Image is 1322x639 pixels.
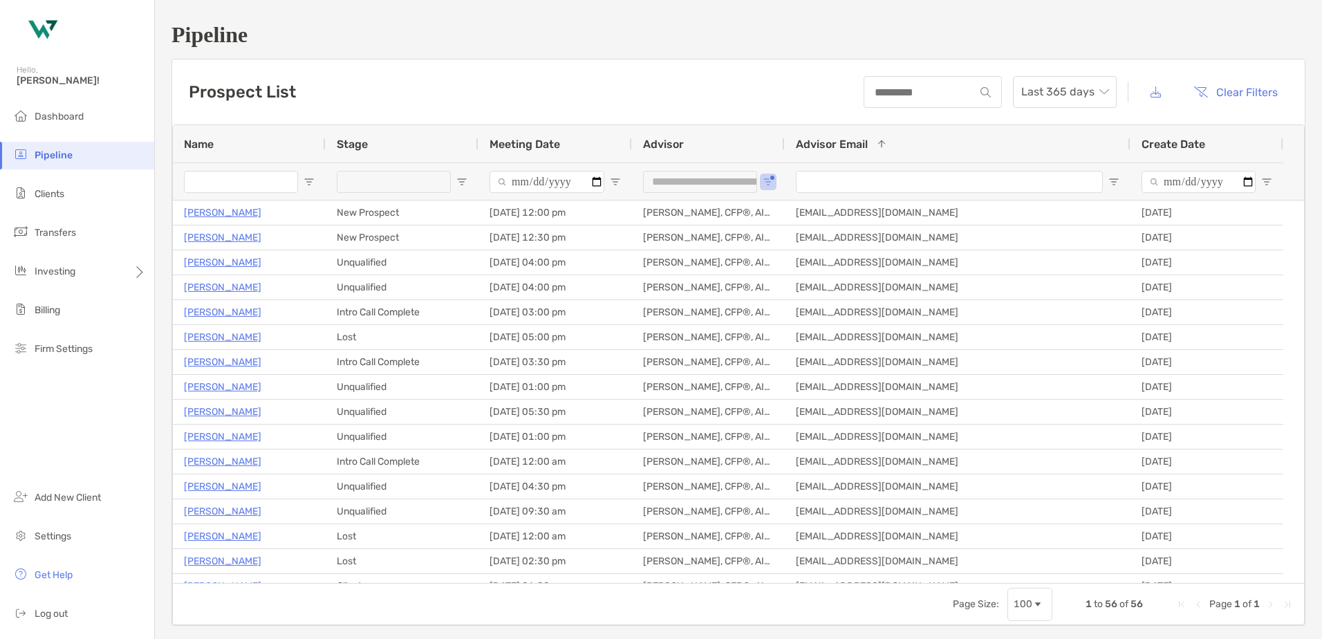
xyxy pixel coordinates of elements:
span: 1 [1234,598,1240,610]
span: to [1094,598,1103,610]
a: [PERSON_NAME] [184,453,261,470]
div: [DATE] [1130,325,1283,349]
div: First Page [1176,599,1187,610]
span: Investing [35,266,75,277]
a: [PERSON_NAME] [184,204,261,221]
div: Intro Call Complete [326,300,478,324]
div: [DATE] [1130,225,1283,250]
div: [DATE] 09:30 am [478,499,632,524]
div: [EMAIL_ADDRESS][DOMAIN_NAME] [785,201,1130,225]
div: Lost [326,524,478,548]
span: Clients [35,188,64,200]
div: [DATE] [1130,574,1283,598]
div: [EMAIL_ADDRESS][DOMAIN_NAME] [785,300,1130,324]
div: [EMAIL_ADDRESS][DOMAIN_NAME] [785,325,1130,349]
a: [PERSON_NAME] [184,328,261,346]
div: [DATE] 12:30 pm [478,225,632,250]
a: [PERSON_NAME] [184,353,261,371]
span: [PERSON_NAME]! [17,75,146,86]
span: Stage [337,138,368,151]
span: Dashboard [35,111,84,122]
div: [DATE] 05:30 pm [478,400,632,424]
div: Page Size: [953,598,999,610]
div: [PERSON_NAME], CFP®, AIF®, CPFA [632,225,785,250]
button: Open Filter Menu [456,176,467,187]
p: [PERSON_NAME] [184,304,261,321]
div: Unqualified [326,474,478,499]
p: [PERSON_NAME] [184,528,261,545]
a: [PERSON_NAME] [184,279,261,296]
span: Advisor [643,138,684,151]
div: [EMAIL_ADDRESS][DOMAIN_NAME] [785,375,1130,399]
span: Transfers [35,227,76,239]
div: [DATE] [1130,201,1283,225]
div: [DATE] 01:00 pm [478,425,632,449]
div: [EMAIL_ADDRESS][DOMAIN_NAME] [785,499,1130,524]
a: [PERSON_NAME] [184,478,261,495]
div: [DATE] 12:00 pm [478,201,632,225]
div: [PERSON_NAME], CFP®, AIF®, CPFA [632,549,785,573]
div: [DATE] [1130,549,1283,573]
div: [PERSON_NAME], CFP®, AIF®, CPFA [632,474,785,499]
div: 100 [1014,598,1032,610]
div: [EMAIL_ADDRESS][DOMAIN_NAME] [785,474,1130,499]
img: add_new_client icon [12,488,29,505]
button: Open Filter Menu [610,176,621,187]
img: Zoe Logo [17,6,66,55]
div: [EMAIL_ADDRESS][DOMAIN_NAME] [785,549,1130,573]
span: Get Help [35,569,73,581]
div: [DATE] 04:00 pm [478,250,632,275]
div: [DATE] [1130,275,1283,299]
div: [DATE] [1130,300,1283,324]
div: Next Page [1265,599,1276,610]
button: Open Filter Menu [763,176,774,187]
div: [DATE] 02:30 pm [478,549,632,573]
input: Name Filter Input [184,171,298,193]
div: Lost [326,549,478,573]
div: Unqualified [326,275,478,299]
div: [EMAIL_ADDRESS][DOMAIN_NAME] [785,400,1130,424]
div: [PERSON_NAME], CFP®, AIF®, CPFA [632,499,785,524]
div: [PERSON_NAME], CFP®, AIF®, CPFA [632,400,785,424]
span: Log out [35,608,68,620]
a: [PERSON_NAME] [184,229,261,246]
div: Intro Call Complete [326,450,478,474]
div: Unqualified [326,400,478,424]
div: [PERSON_NAME], CFP®, AIF®, CPFA [632,250,785,275]
div: Client [326,574,478,598]
div: New Prospect [326,201,478,225]
div: [DATE] 12:00 am [478,524,632,548]
div: [DATE] [1130,425,1283,449]
input: Meeting Date Filter Input [490,171,604,193]
a: [PERSON_NAME] [184,503,261,520]
div: [PERSON_NAME], CFP®, AIF®, CPFA [632,574,785,598]
div: [EMAIL_ADDRESS][DOMAIN_NAME] [785,524,1130,548]
a: [PERSON_NAME] [184,428,261,445]
div: [DATE] 01:00 pm [478,574,632,598]
button: Clear Filters [1183,77,1288,107]
img: investing icon [12,262,29,279]
div: Unqualified [326,375,478,399]
div: Unqualified [326,425,478,449]
div: [EMAIL_ADDRESS][DOMAIN_NAME] [785,275,1130,299]
div: [DATE] [1130,450,1283,474]
div: [DATE] [1130,250,1283,275]
span: Advisor Email [796,138,868,151]
img: get-help icon [12,566,29,582]
img: transfers icon [12,223,29,240]
span: Add New Client [35,492,101,503]
button: Open Filter Menu [1108,176,1119,187]
div: [EMAIL_ADDRESS][DOMAIN_NAME] [785,250,1130,275]
a: [PERSON_NAME] [184,553,261,570]
div: Intro Call Complete [326,350,478,374]
div: [PERSON_NAME], CFP®, AIF®, CPFA [632,375,785,399]
div: [PERSON_NAME], CFP®, AIF®, CPFA [632,201,785,225]
div: [DATE] 04:00 pm [478,275,632,299]
span: Last 365 days [1021,77,1108,107]
span: of [1242,598,1251,610]
a: [PERSON_NAME] [184,378,261,396]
